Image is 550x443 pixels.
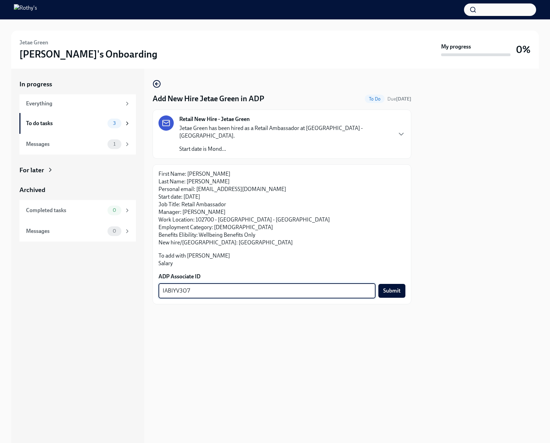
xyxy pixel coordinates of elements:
[26,140,105,148] div: Messages
[19,185,136,194] a: Archived
[179,115,250,123] strong: Retail New Hire - Jetae Green
[14,4,37,15] img: Rothy's
[19,94,136,113] a: Everything
[19,134,136,155] a: Messages1
[109,208,120,213] span: 0
[19,39,48,46] h6: Jetae Green
[19,166,136,175] a: For later
[19,48,157,60] h3: [PERSON_NAME]'s Onboarding
[383,287,401,294] span: Submit
[387,96,411,102] span: Due
[153,94,264,104] h4: Add New Hire Jetae Green in ADP
[26,100,121,107] div: Everything
[19,80,136,89] a: In progress
[158,252,405,267] p: To add with [PERSON_NAME] Salary
[109,141,120,147] span: 1
[109,121,120,126] span: 3
[179,145,392,153] p: Start date is Mond...
[179,124,392,140] p: Jetae Green has been hired as a Retail Ambassador at [GEOGRAPHIC_DATA] - [GEOGRAPHIC_DATA].
[378,284,405,298] button: Submit
[19,113,136,134] a: To do tasks3
[19,200,136,221] a: Completed tasks0
[19,221,136,242] a: Messages0
[441,43,471,51] strong: My progress
[26,207,105,214] div: Completed tasks
[365,96,385,102] span: To Do
[26,227,105,235] div: Messages
[109,228,120,234] span: 0
[163,287,371,295] textarea: IABIYV3O7
[158,273,405,280] label: ADP Associate ID
[396,96,411,102] strong: [DATE]
[158,170,405,246] p: First Name: [PERSON_NAME] Last Name: [PERSON_NAME] Personal email: [EMAIL_ADDRESS][DOMAIN_NAME] S...
[387,96,411,102] span: September 8th, 2025 09:00
[516,43,531,56] h3: 0%
[26,120,105,127] div: To do tasks
[19,166,44,175] div: For later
